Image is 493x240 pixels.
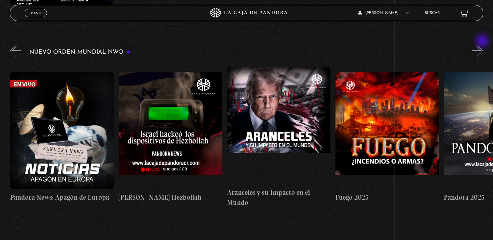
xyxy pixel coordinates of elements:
span: Cerrar [28,17,43,21]
h4: [PERSON_NAME] Hezbollah [119,192,222,203]
span: Menu [30,11,41,15]
h4: Aranceles y su Impacto en el Mundo [227,187,330,208]
h4: Taller Ciberseguridad Nivel I [10,8,113,18]
a: Fuego 2025 [335,62,439,213]
button: Next [472,46,483,57]
a: Pandora News: Apagón de Europa [10,62,114,213]
a: View your shopping cart [459,8,468,17]
button: Previous [10,46,21,57]
h4: Fuego 2025 [335,192,439,203]
span: [PERSON_NAME] [358,11,409,15]
h4: Pandora News: Apagón de Europa [10,192,114,203]
h3: Nuevo Orden Mundial NWO [29,49,130,55]
a: Aranceles y su Impacto en el Mundo [227,62,330,213]
a: Buscar [425,11,440,15]
a: [PERSON_NAME] Hezbollah [119,62,222,213]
